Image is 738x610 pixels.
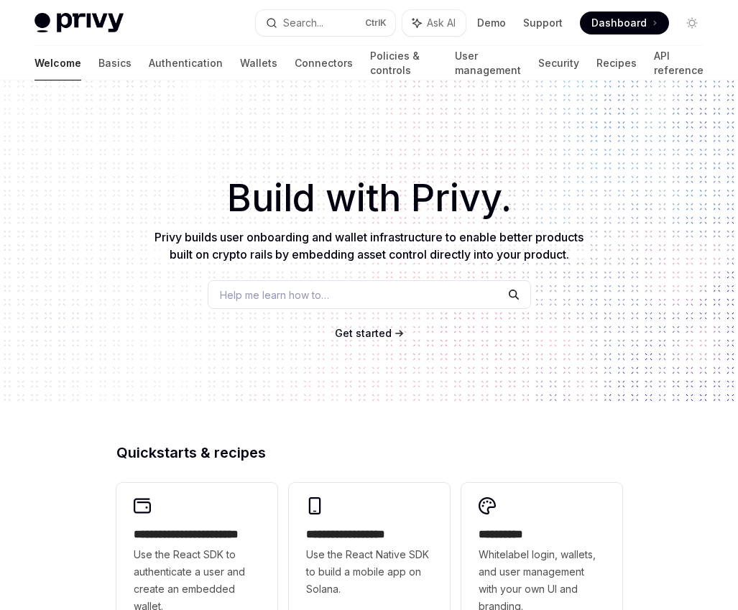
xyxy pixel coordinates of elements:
span: Quickstarts & recipes [116,445,266,460]
a: API reference [654,46,704,80]
span: Use the React Native SDK to build a mobile app on Solana. [306,546,433,598]
div: Search... [283,14,323,32]
img: light logo [34,13,124,33]
span: Build with Privy. [227,185,512,211]
a: Authentication [149,46,223,80]
span: Help me learn how to… [220,287,329,302]
a: Connectors [295,46,353,80]
span: Dashboard [591,16,647,30]
span: Get started [335,327,392,339]
a: Demo [477,16,506,30]
a: User management [455,46,521,80]
a: Support [523,16,563,30]
button: Toggle dark mode [681,11,704,34]
button: Ask AI [402,10,466,36]
span: Privy builds user onboarding and wallet infrastructure to enable better products built on crypto ... [154,230,584,262]
span: Ctrl K [365,17,387,29]
span: Ask AI [427,16,456,30]
a: Policies & controls [370,46,438,80]
a: Dashboard [580,11,669,34]
a: Get started [335,326,392,341]
button: Search...CtrlK [256,10,395,36]
a: Recipes [596,46,637,80]
a: Basics [98,46,132,80]
a: Security [538,46,579,80]
a: Wallets [240,46,277,80]
a: Welcome [34,46,81,80]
